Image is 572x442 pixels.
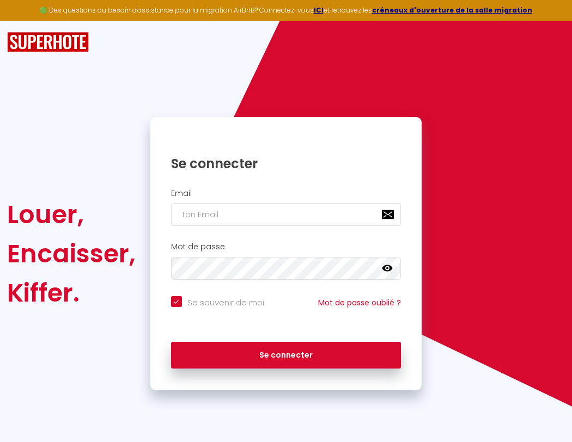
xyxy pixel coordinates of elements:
[7,234,136,273] div: Encaisser,
[171,342,401,369] button: Se connecter
[171,155,401,172] h1: Se connecter
[7,32,89,52] img: SuperHote logo
[171,189,401,198] h2: Email
[314,5,324,15] a: ICI
[318,297,401,308] a: Mot de passe oublié ?
[372,5,532,15] a: créneaux d'ouverture de la salle migration
[171,242,401,251] h2: Mot de passe
[171,203,401,226] input: Ton Email
[7,195,136,234] div: Louer,
[7,273,136,312] div: Kiffer.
